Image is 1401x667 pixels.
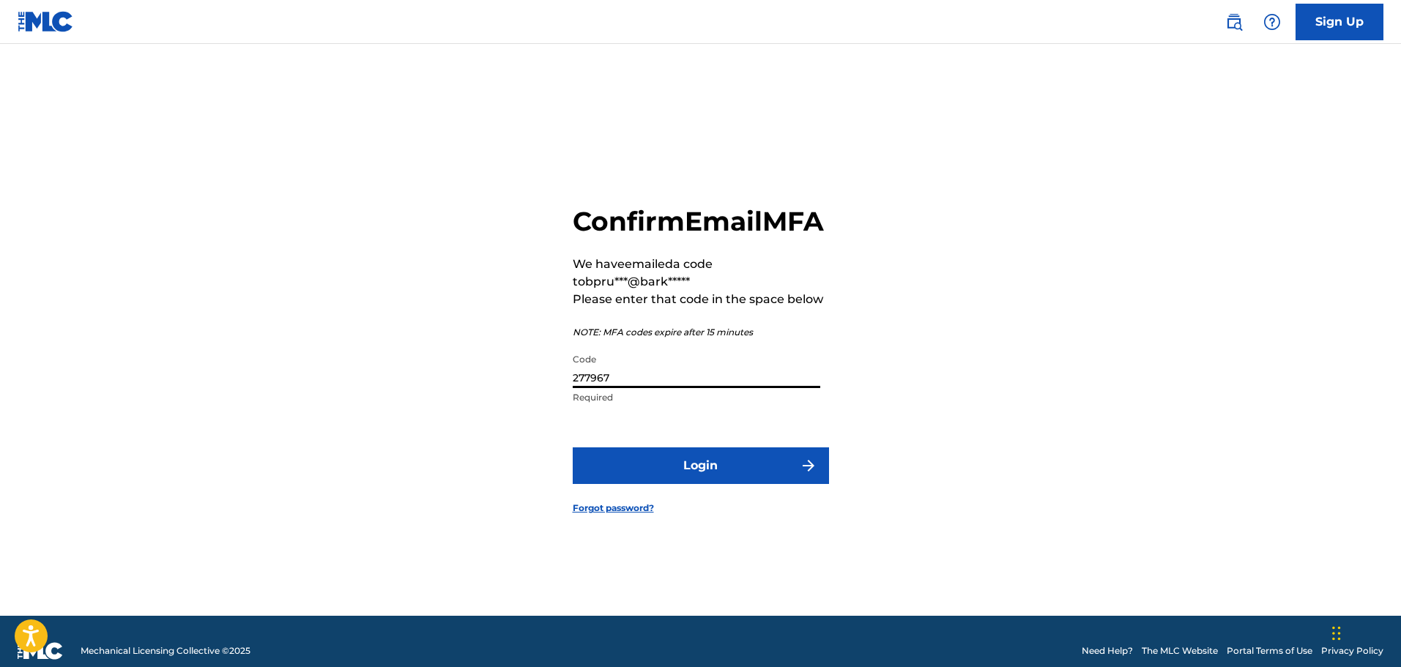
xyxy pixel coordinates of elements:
[573,502,654,515] a: Forgot password?
[1082,644,1133,657] a: Need Help?
[1142,644,1218,657] a: The MLC Website
[1263,13,1281,31] img: help
[573,291,829,308] p: Please enter that code in the space below
[18,642,63,660] img: logo
[1332,611,1341,655] div: Drag
[573,326,829,339] p: NOTE: MFA codes expire after 15 minutes
[18,11,74,32] img: MLC Logo
[1219,7,1249,37] a: Public Search
[573,391,820,404] p: Required
[1225,13,1243,31] img: search
[573,447,829,484] button: Login
[1328,597,1401,667] iframe: Chat Widget
[800,457,817,474] img: f7272a7cc735f4ea7f67.svg
[1257,7,1287,37] div: Help
[1227,644,1312,657] a: Portal Terms of Use
[573,256,829,291] p: We have emailed a code to bpru***@bark*****
[81,644,250,657] span: Mechanical Licensing Collective © 2025
[1296,4,1383,40] a: Sign Up
[1321,644,1383,657] a: Privacy Policy
[573,205,829,238] h2: Confirm Email MFA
